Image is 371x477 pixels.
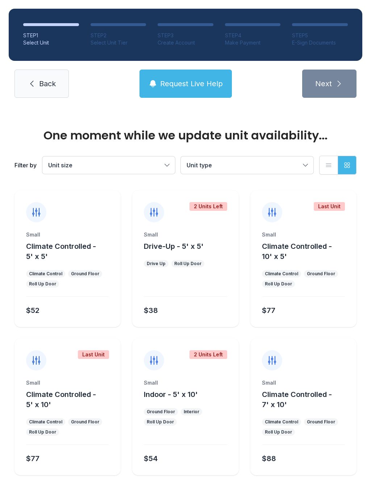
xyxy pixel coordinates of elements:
[26,390,96,409] span: Climate Controlled - 5' x 10'
[71,419,99,425] div: Ground Floor
[147,409,175,415] div: Ground Floor
[315,79,332,89] span: Next
[26,389,118,410] button: Climate Controlled - 5' x 10'
[307,419,335,425] div: Ground Floor
[23,32,79,39] div: STEP 1
[144,379,227,386] div: Small
[262,241,354,261] button: Climate Controlled - 10' x 5'
[26,241,118,261] button: Climate Controlled - 5' x 5'
[39,79,56,89] span: Back
[262,389,354,410] button: Climate Controlled - 7' x 10'
[184,409,199,415] div: Interior
[189,350,227,359] div: 2 Units Left
[29,281,56,287] div: Roll Up Door
[144,305,158,315] div: $38
[26,453,39,464] div: $77
[144,241,204,251] button: Drive-Up - 5' x 5'
[147,419,174,425] div: Roll Up Door
[29,271,62,277] div: Climate Control
[262,379,345,386] div: Small
[144,231,227,238] div: Small
[262,242,332,261] span: Climate Controlled - 10' x 5'
[158,39,213,46] div: Create Account
[91,32,146,39] div: STEP 2
[292,32,348,39] div: STEP 5
[14,130,357,141] div: One moment while we update unit availability...
[262,390,332,409] span: Climate Controlled - 7' x 10'
[23,39,79,46] div: Select Unit
[265,281,292,287] div: Roll Up Door
[147,261,166,267] div: Drive Up
[144,453,158,464] div: $54
[181,156,313,174] button: Unit type
[262,305,275,315] div: $77
[144,390,198,399] span: Indoor - 5' x 10'
[71,271,99,277] div: Ground Floor
[187,162,212,169] span: Unit type
[314,202,345,211] div: Last Unit
[262,453,276,464] div: $88
[225,32,281,39] div: STEP 4
[78,350,109,359] div: Last Unit
[26,305,39,315] div: $52
[26,231,109,238] div: Small
[307,271,335,277] div: Ground Floor
[262,231,345,238] div: Small
[189,202,227,211] div: 2 Units Left
[29,429,56,435] div: Roll Up Door
[91,39,146,46] div: Select Unit Tier
[292,39,348,46] div: E-Sign Documents
[265,271,298,277] div: Climate Control
[144,242,204,251] span: Drive-Up - 5' x 5'
[14,161,37,170] div: Filter by
[265,429,292,435] div: Roll Up Door
[144,389,198,399] button: Indoor - 5' x 10'
[265,419,298,425] div: Climate Control
[29,419,62,425] div: Climate Control
[26,242,96,261] span: Climate Controlled - 5' x 5'
[42,156,175,174] button: Unit size
[158,32,213,39] div: STEP 3
[174,261,201,267] div: Roll Up Door
[160,79,223,89] span: Request Live Help
[48,162,72,169] span: Unit size
[26,379,109,386] div: Small
[225,39,281,46] div: Make Payment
